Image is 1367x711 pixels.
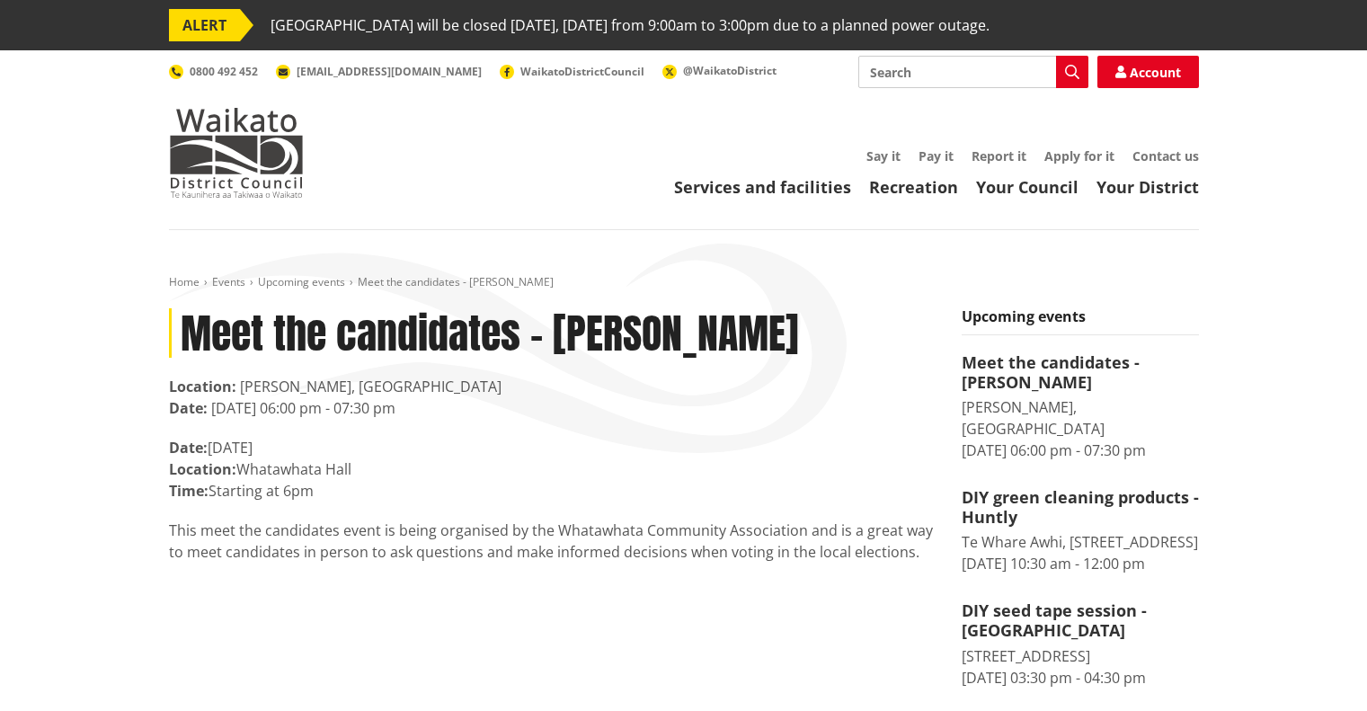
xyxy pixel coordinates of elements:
[866,147,901,164] a: Say it
[962,308,1199,335] h5: Upcoming events
[972,147,1026,164] a: Report it
[962,601,1199,688] a: DIY seed tape session - [GEOGRAPHIC_DATA] [STREET_ADDRESS] [DATE] 03:30 pm - 04:30 pm
[212,274,245,289] a: Events
[962,488,1199,574] a: DIY green cleaning products - Huntly Te Whare Awhi, [STREET_ADDRESS] [DATE] 10:30 am - 12:00 pm
[271,9,990,41] span: [GEOGRAPHIC_DATA] will be closed [DATE], [DATE] from 9:00am to 3:00pm due to a planned power outage.
[1097,56,1199,88] a: Account
[1096,176,1199,198] a: Your District
[169,377,236,396] strong: Location:
[169,108,304,198] img: Waikato District Council - Te Kaunihera aa Takiwaa o Waikato
[211,398,395,418] time: [DATE] 06:00 pm - 07:30 pm
[169,9,240,41] span: ALERT
[169,398,208,418] strong: Date:
[662,63,777,78] a: @WaikatoDistrict
[169,437,935,502] p: [DATE] Whatawhata Hall Starting at 6pm
[919,147,954,164] a: Pay it
[276,64,482,79] a: [EMAIL_ADDRESS][DOMAIN_NAME]
[1044,147,1114,164] a: Apply for it
[962,440,1146,460] time: [DATE] 06:00 pm - 07:30 pm
[976,176,1079,198] a: Your Council
[858,56,1088,88] input: Search input
[358,274,554,289] span: Meet the candidates - [PERSON_NAME]
[169,64,258,79] a: 0800 492 452
[169,459,236,479] strong: Location:
[190,64,258,79] span: 0800 492 452
[962,601,1199,640] h4: DIY seed tape session - [GEOGRAPHIC_DATA]
[169,520,935,563] p: This meet the candidates event is being organised by the Whatawhata Community Association and is ...
[500,64,644,79] a: WaikatoDistrictCouncil
[683,63,777,78] span: @WaikatoDistrict
[169,438,208,458] strong: Date:
[169,274,200,289] a: Home
[520,64,644,79] span: WaikatoDistrictCouncil
[169,275,1199,290] nav: breadcrumb
[962,531,1199,553] div: Te Whare Awhi, [STREET_ADDRESS]
[962,488,1199,527] h4: DIY green cleaning products - Huntly
[258,274,345,289] a: Upcoming events
[962,353,1199,461] a: Meet the candidates - [PERSON_NAME] [PERSON_NAME], [GEOGRAPHIC_DATA] [DATE] 06:00 pm - 07:30 pm
[169,481,209,501] strong: Time:
[297,64,482,79] span: [EMAIL_ADDRESS][DOMAIN_NAME]
[962,396,1199,440] div: [PERSON_NAME], [GEOGRAPHIC_DATA]
[169,308,935,358] h1: Meet the candidates - [PERSON_NAME]
[962,645,1199,667] div: [STREET_ADDRESS]
[962,554,1145,573] time: [DATE] 10:30 am - 12:00 pm
[962,353,1199,392] h4: Meet the candidates - [PERSON_NAME]
[962,668,1146,688] time: [DATE] 03:30 pm - 04:30 pm
[240,377,502,396] span: [PERSON_NAME], [GEOGRAPHIC_DATA]
[869,176,958,198] a: Recreation
[1132,147,1199,164] a: Contact us
[674,176,851,198] a: Services and facilities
